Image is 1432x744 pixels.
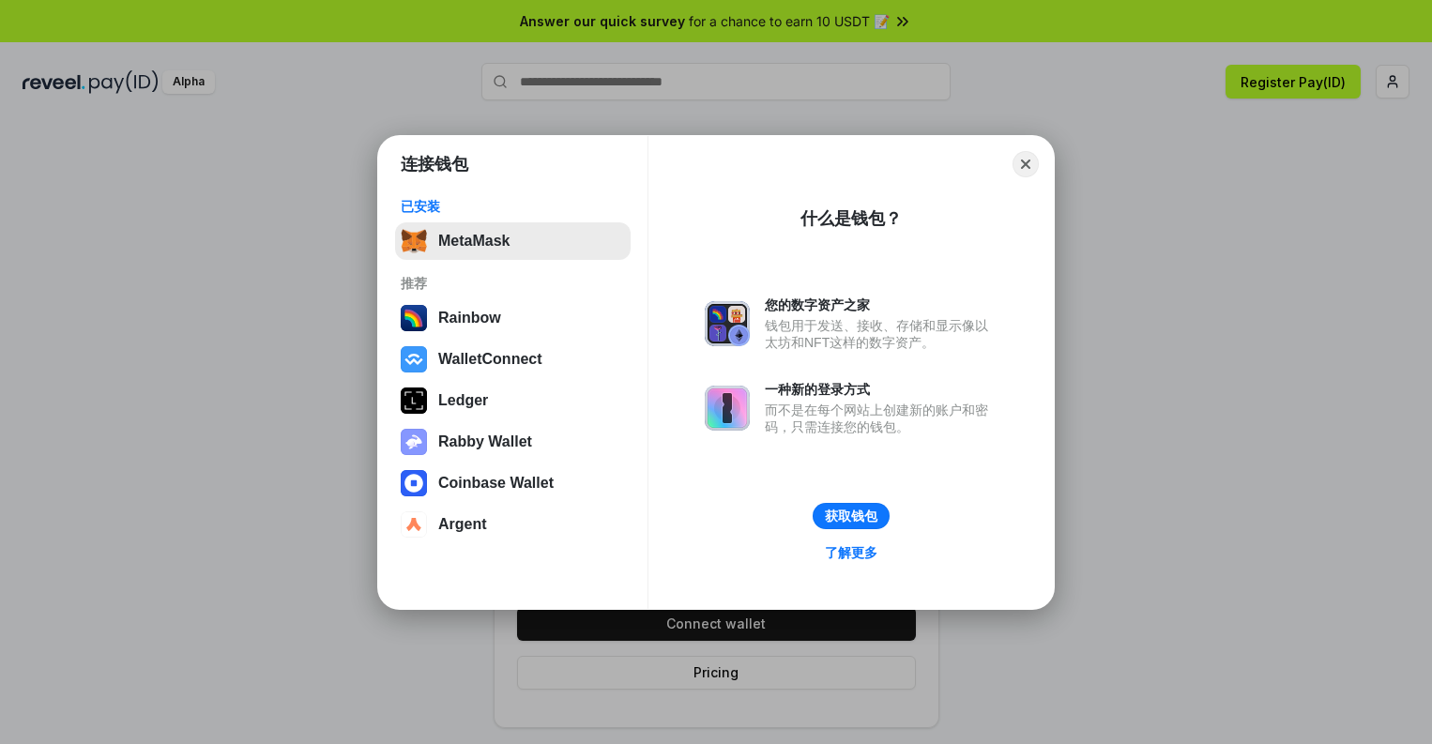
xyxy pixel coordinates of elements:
div: Rainbow [438,310,501,326]
img: svg+xml,%3Csvg%20width%3D%2228%22%20height%3D%2228%22%20viewBox%3D%220%200%2028%2028%22%20fill%3D... [401,346,427,372]
div: 您的数字资产之家 [765,296,998,313]
button: 获取钱包 [813,503,890,529]
button: WalletConnect [395,341,631,378]
img: svg+xml,%3Csvg%20xmlns%3D%22http%3A%2F%2Fwww.w3.org%2F2000%2Fsvg%22%20fill%3D%22none%22%20viewBox... [705,301,750,346]
img: svg+xml,%3Csvg%20width%3D%22120%22%20height%3D%22120%22%20viewBox%3D%220%200%20120%20120%22%20fil... [401,305,427,331]
button: Rabby Wallet [395,423,631,461]
img: svg+xml,%3Csvg%20xmlns%3D%22http%3A%2F%2Fwww.w3.org%2F2000%2Fsvg%22%20fill%3D%22none%22%20viewBox... [705,386,750,431]
img: svg+xml,%3Csvg%20xmlns%3D%22http%3A%2F%2Fwww.w3.org%2F2000%2Fsvg%22%20fill%3D%22none%22%20viewBox... [401,429,427,455]
h1: 连接钱包 [401,153,468,175]
div: Argent [438,516,487,533]
div: 一种新的登录方式 [765,381,998,398]
div: 推荐 [401,275,625,292]
img: svg+xml,%3Csvg%20width%3D%2228%22%20height%3D%2228%22%20viewBox%3D%220%200%2028%2028%22%20fill%3D... [401,511,427,538]
div: Coinbase Wallet [438,475,554,492]
div: Ledger [438,392,488,409]
div: 已安装 [401,198,625,215]
div: 获取钱包 [825,508,877,524]
button: Coinbase Wallet [395,464,631,502]
div: MetaMask [438,233,510,250]
div: 而不是在每个网站上创建新的账户和密码，只需连接您的钱包。 [765,402,998,435]
button: Rainbow [395,299,631,337]
div: 钱包用于发送、接收、存储和显示像以太坊和NFT这样的数字资产。 [765,317,998,351]
button: Argent [395,506,631,543]
button: MetaMask [395,222,631,260]
img: svg+xml,%3Csvg%20xmlns%3D%22http%3A%2F%2Fwww.w3.org%2F2000%2Fsvg%22%20width%3D%2228%22%20height%3... [401,387,427,414]
img: svg+xml,%3Csvg%20width%3D%2228%22%20height%3D%2228%22%20viewBox%3D%220%200%2028%2028%22%20fill%3D... [401,470,427,496]
div: WalletConnect [438,351,542,368]
div: Rabby Wallet [438,433,532,450]
button: Close [1013,151,1039,177]
img: svg+xml,%3Csvg%20fill%3D%22none%22%20height%3D%2233%22%20viewBox%3D%220%200%2035%2033%22%20width%... [401,228,427,254]
div: 了解更多 [825,544,877,561]
button: Ledger [395,382,631,419]
div: 什么是钱包？ [800,207,902,230]
a: 了解更多 [814,540,889,565]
